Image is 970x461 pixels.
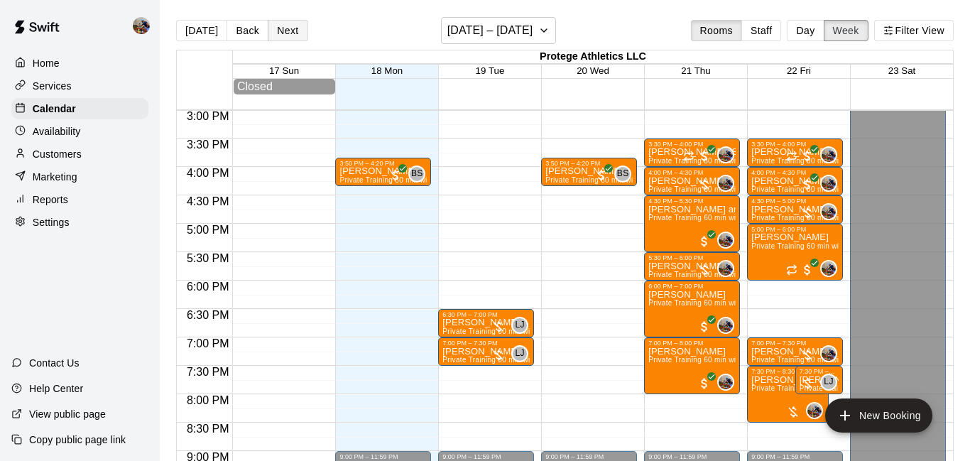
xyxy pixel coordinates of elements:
img: Blaine Johnson [719,176,733,190]
div: Blaine Johnson [820,203,837,220]
div: Blaine Johnson [717,374,734,391]
span: Blaine Johnson [826,203,837,220]
div: Protege Athletics LLC [233,50,953,64]
div: 7:30 PM – 8:30 PM [751,368,824,375]
h6: [DATE] – [DATE] [447,21,533,40]
span: All customers have paid [697,320,712,334]
div: Blaine Johnson [820,146,837,163]
div: 6:30 PM – 7:00 PM [442,311,530,318]
span: Larry Johnson [517,345,528,362]
img: Blaine Johnson [719,233,733,247]
span: All customers have paid [697,376,712,391]
img: Blaine Johnson [807,403,822,418]
div: Larry Johnson [511,345,528,362]
img: Blaine Johnson [822,148,836,162]
div: Blaine Johnson [717,175,734,192]
div: 4:00 PM – 4:30 PM [751,169,839,176]
p: Availability [33,124,81,139]
img: Blaine Johnson [719,375,733,389]
span: Private Training 60 min with Coach [PERSON_NAME] [648,214,830,222]
span: All customers have paid [800,263,814,277]
span: Blaine Johnson [723,146,734,163]
span: Blaine Johnson [826,175,837,192]
div: 9:00 PM – 11:59 PM [648,453,736,460]
button: Day [787,20,824,41]
span: LJ [516,318,525,332]
div: 6:30 PM – 7:00 PM: Freddy Li [438,309,534,337]
button: 20 Wed [577,65,609,76]
span: Blaine Johnson [826,345,837,362]
span: 6:30 PM [183,309,233,321]
div: 7:00 PM – 7:30 PM [751,340,839,347]
button: Next [268,20,307,41]
div: 3:50 PM – 4:20 PM [339,160,427,167]
div: 6:00 PM – 7:00 PM [648,283,736,290]
div: 3:50 PM – 4:20 PM: Private Training 30 min with Coach Bryson Spriggs [541,158,637,186]
span: 7:30 PM [183,366,233,378]
span: Private Training 30 min with Coach [PERSON_NAME] [648,157,830,165]
img: Blaine Johnson [822,347,836,361]
div: 5:30 PM – 6:00 PM [648,254,736,261]
p: Services [33,79,72,93]
img: Blaine Johnson [719,318,733,332]
div: Settings [11,212,148,233]
div: 9:00 PM – 11:59 PM [751,453,839,460]
span: Blaine Johnson [723,175,734,192]
div: 6:00 PM – 7:00 PM: Josiah Hernandez [644,281,740,337]
button: 18 Mon [371,65,403,76]
button: Week [824,20,868,41]
span: Blaine Johnson [723,232,734,249]
span: All customers have paid [388,168,403,183]
p: Reports [33,192,68,207]
span: LJ [516,347,525,361]
span: BS [411,167,423,181]
span: Private Training 30 min with Coach [PERSON_NAME] [751,214,933,222]
div: Larry Johnson [511,317,528,334]
div: 5:00 PM – 6:00 PM [751,226,839,233]
div: 7:00 PM – 7:30 PM: Taylor Martell [747,337,843,366]
span: 22 Fri [787,65,811,76]
div: Calendar [11,98,148,119]
button: Filter View [874,20,954,41]
p: Copy public page link [29,433,126,447]
div: Bryson Spriggs [408,166,425,183]
span: Blaine Johnson [826,260,837,277]
div: 4:00 PM – 4:30 PM: Cooper Marcum [644,167,740,195]
p: Home [33,56,60,70]
span: Larry Johnson [826,374,837,391]
p: Marketing [33,170,77,184]
div: 9:00 PM – 11:59 PM [545,453,633,460]
span: Blaine Johnson [723,317,734,334]
img: Blaine Johnson [822,205,836,219]
span: All customers have paid [594,168,609,183]
div: 4:30 PM – 5:00 PM: Michael Buchalski [747,195,843,224]
div: Blaine Johnson [717,232,734,249]
div: 3:30 PM – 4:00 PM: Trey Snyder [747,139,843,167]
p: Calendar [33,102,76,116]
div: 4:30 PM – 5:30 PM: Reid and Noah Niemczak [644,195,740,252]
img: Blaine Johnson [822,261,836,276]
span: Private Training 30 min with Coach [PERSON_NAME] or Coach [PERSON_NAME] [442,327,721,335]
button: 23 Sat [888,65,916,76]
span: All customers have paid [697,149,712,163]
span: Private Training 30 min with Coach [PERSON_NAME] [648,185,830,193]
span: 6:00 PM [183,281,233,293]
a: Reports [11,189,148,210]
button: 17 Sun [269,65,299,76]
button: add [825,398,932,433]
span: All customers have paid [800,149,814,163]
span: 3:00 PM [183,110,233,122]
span: Private Training 30 min with Coach [PERSON_NAME] [648,271,830,278]
div: Blaine Johnson [717,146,734,163]
span: BS [617,167,629,181]
div: 4:30 PM – 5:00 PM [751,197,839,205]
div: 3:30 PM – 4:00 PM [751,141,839,148]
div: 7:30 PM – 8:00 PM [800,368,839,375]
a: Home [11,53,148,74]
div: Blaine Johnson [806,402,823,419]
span: Larry Johnson [517,317,528,334]
div: Larry Johnson [820,374,837,391]
span: Recurring event [786,151,797,162]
